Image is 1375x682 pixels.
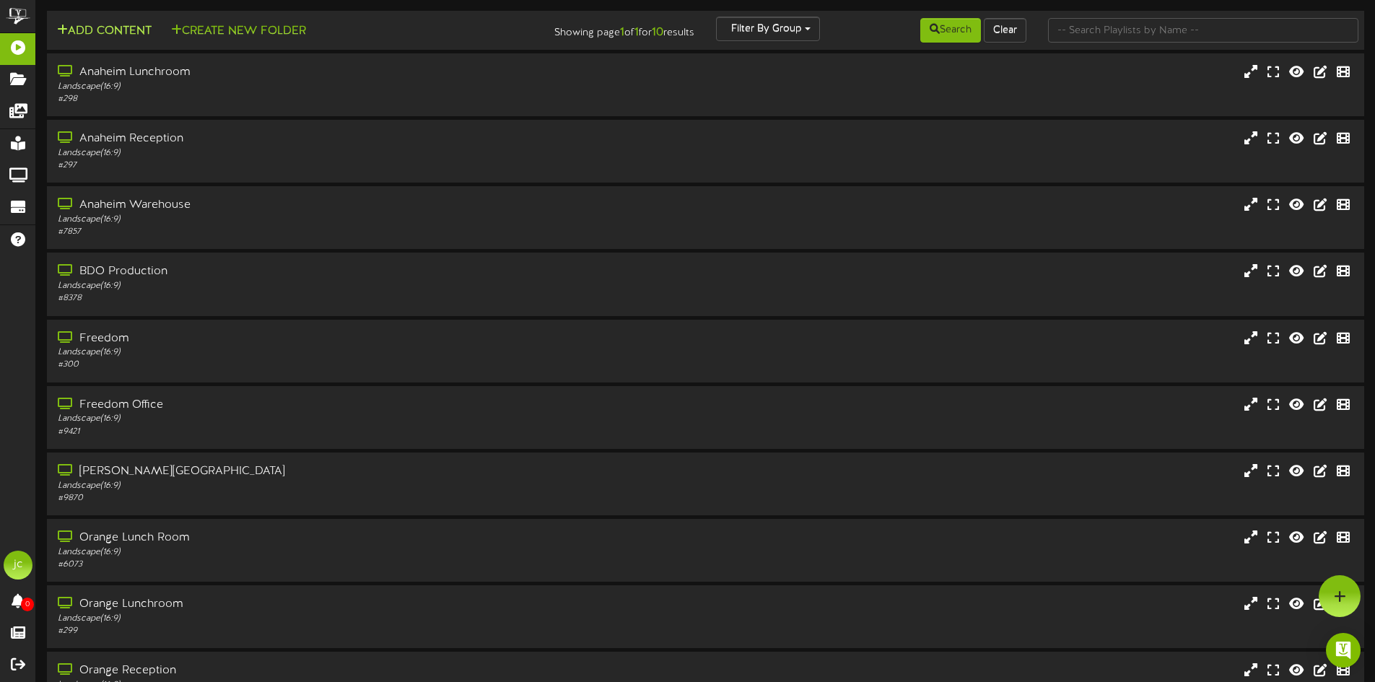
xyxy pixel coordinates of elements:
[58,463,585,480] div: [PERSON_NAME][GEOGRAPHIC_DATA]
[58,596,585,613] div: Orange Lunchroom
[58,263,585,280] div: BDO Production
[58,480,585,492] div: Landscape ( 16:9 )
[58,81,585,93] div: Landscape ( 16:9 )
[920,18,981,43] button: Search
[58,131,585,147] div: Anaheim Reception
[484,17,705,41] div: Showing page of for results
[58,663,585,679] div: Orange Reception
[620,26,624,39] strong: 1
[58,625,585,637] div: # 299
[58,292,585,305] div: # 8378
[58,397,585,414] div: Freedom Office
[58,147,585,159] div: Landscape ( 16:9 )
[58,426,585,438] div: # 9421
[1048,18,1358,43] input: -- Search Playlists by Name --
[58,93,585,105] div: # 298
[58,359,585,371] div: # 300
[58,197,585,214] div: Anaheim Warehouse
[58,559,585,571] div: # 6073
[1326,633,1361,668] div: Open Intercom Messenger
[58,413,585,425] div: Landscape ( 16:9 )
[58,492,585,504] div: # 9870
[58,280,585,292] div: Landscape ( 16:9 )
[58,64,585,81] div: Anaheim Lunchroom
[58,546,585,559] div: Landscape ( 16:9 )
[21,598,34,611] span: 0
[58,530,585,546] div: Orange Lunch Room
[58,331,585,347] div: Freedom
[58,613,585,625] div: Landscape ( 16:9 )
[58,226,585,238] div: # 7857
[4,551,32,580] div: jc
[634,26,639,39] strong: 1
[58,159,585,172] div: # 297
[716,17,820,41] button: Filter By Group
[984,18,1026,43] button: Clear
[652,26,663,39] strong: 10
[58,346,585,359] div: Landscape ( 16:9 )
[167,22,310,40] button: Create New Folder
[58,214,585,226] div: Landscape ( 16:9 )
[53,22,156,40] button: Add Content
